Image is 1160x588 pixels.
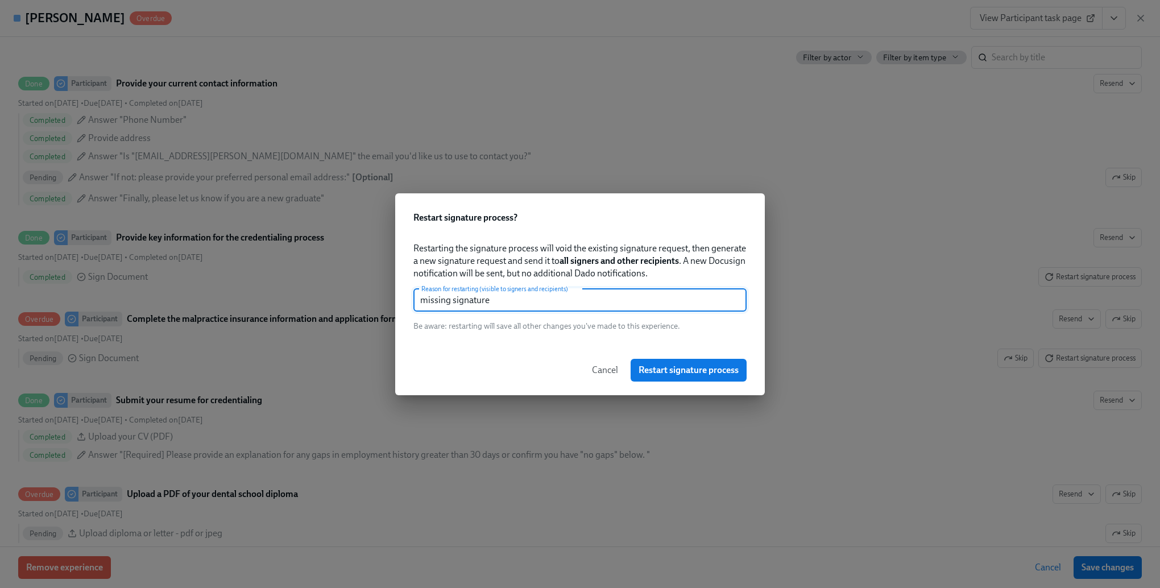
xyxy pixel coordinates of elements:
h2: Restart signature process ? [413,212,747,224]
strong: all signers and other recipients [560,255,679,266]
button: Restart signature process [631,359,747,382]
button: Cancel [584,359,626,382]
span: Restarting the signature process will void the existing signature request, then generate a new si... [413,242,747,280]
span: Restart signature process [639,365,739,376]
span: Cancel [592,365,618,376]
span: Be aware : restarting will save all other changes you've made to this experience . [413,321,680,332]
